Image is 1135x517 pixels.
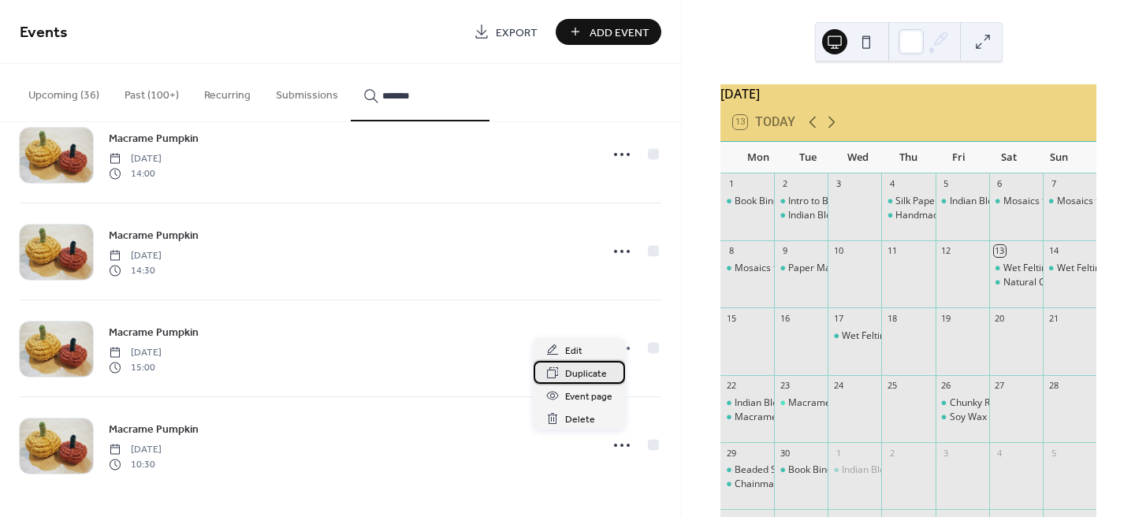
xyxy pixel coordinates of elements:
[886,245,898,257] div: 11
[1003,195,1102,208] div: Mosaics for Beginners
[940,312,952,324] div: 19
[720,478,774,491] div: Chainmaille - Helmweave
[109,226,199,244] a: Macrame Pumpkin
[112,64,192,120] button: Past (100+)
[832,380,844,392] div: 24
[832,245,844,257] div: 10
[16,64,112,120] button: Upcoming (36)
[788,396,868,410] div: Macrame Wall Art
[109,166,162,180] span: 14:00
[565,389,612,405] span: Event page
[192,64,263,120] button: Recurring
[989,195,1043,208] div: Mosaics for Beginners
[109,228,199,244] span: Macrame Pumpkin
[735,262,833,275] div: Mosaics for Beginners
[720,195,774,208] div: Book Binding - Casebinding
[994,380,1006,392] div: 27
[989,262,1043,275] div: Wet Felting - Pots & Bowls
[828,329,881,343] div: Wet Felting - Flowers
[263,64,351,120] button: Submissions
[940,178,952,190] div: 5
[735,478,847,491] div: Chainmaille - Helmweave
[774,262,828,275] div: Paper Marbling
[735,396,824,410] div: Indian Block Printing
[950,195,1039,208] div: Indian Block Printing
[109,263,162,277] span: 14:30
[940,380,952,392] div: 26
[109,325,199,341] span: Macrame Pumpkin
[720,262,774,275] div: Mosaics for Beginners
[1003,262,1117,275] div: Wet Felting - Pots & Bowls
[833,142,884,173] div: Wed
[989,276,1043,289] div: Natural Cold Process Soap Making
[779,178,791,190] div: 2
[1048,447,1059,459] div: 5
[735,463,816,477] div: Beaded Snowflake
[735,195,854,208] div: Book Binding - Casebinding
[788,463,908,477] div: Book Binding - Casebinding
[994,312,1006,324] div: 20
[936,411,989,424] div: Soy Wax Candles
[565,411,595,428] span: Delete
[832,447,844,459] div: 1
[109,457,162,471] span: 10:30
[1033,142,1084,173] div: Sun
[720,411,774,424] div: Macrame Plant Hanger
[774,463,828,477] div: Book Binding - Casebinding
[725,447,737,459] div: 29
[774,209,828,222] div: Indian Block Printing
[886,447,898,459] div: 2
[994,447,1006,459] div: 4
[496,24,538,41] span: Export
[842,329,932,343] div: Wet Felting - Flowers
[783,142,834,173] div: Tue
[590,24,649,41] span: Add Event
[565,343,582,359] span: Edit
[788,195,898,208] div: Intro to Beaded Jewellery
[774,195,828,208] div: Intro to Beaded Jewellery
[556,19,661,45] a: Add Event
[20,17,68,48] span: Events
[779,245,791,257] div: 9
[940,245,952,257] div: 12
[733,142,783,173] div: Mon
[720,84,1096,103] div: [DATE]
[720,396,774,410] div: Indian Block Printing
[984,142,1034,173] div: Sat
[832,178,844,190] div: 3
[109,443,162,457] span: [DATE]
[735,411,837,424] div: Macrame Plant Hanger
[109,129,199,147] a: Macrame Pumpkin
[779,447,791,459] div: 30
[725,312,737,324] div: 15
[1048,245,1059,257] div: 14
[994,178,1006,190] div: 6
[109,131,199,147] span: Macrame Pumpkin
[788,209,877,222] div: Indian Block Printing
[832,312,844,324] div: 17
[109,360,162,374] span: 15:00
[1043,262,1096,275] div: Wet Felting - Pots & Bowls
[109,152,162,166] span: [DATE]
[720,463,774,477] div: Beaded Snowflake
[881,195,935,208] div: Silk Paper Making
[933,142,984,173] div: Fri
[725,380,737,392] div: 22
[774,396,828,410] div: Macrame Wall Art
[895,195,973,208] div: Silk Paper Making
[950,411,1025,424] div: Soy Wax Candles
[994,245,1006,257] div: 13
[109,249,162,263] span: [DATE]
[1048,312,1059,324] div: 21
[565,366,607,382] span: Duplicate
[940,447,952,459] div: 3
[828,463,881,477] div: Indian Block Printing
[725,245,737,257] div: 8
[109,346,162,360] span: [DATE]
[109,420,199,438] a: Macrame Pumpkin
[936,396,989,410] div: Chunky Rope Necklace
[1048,178,1059,190] div: 7
[779,312,791,324] div: 16
[788,262,856,275] div: Paper Marbling
[884,142,934,173] div: Thu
